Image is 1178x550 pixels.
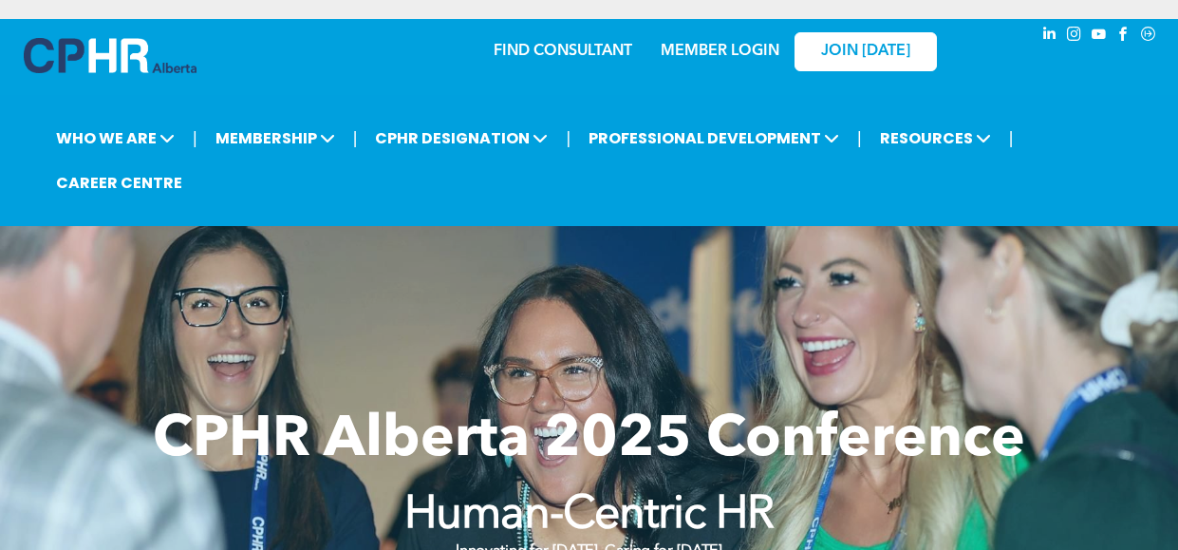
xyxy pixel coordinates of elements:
[193,119,197,158] li: |
[566,119,570,158] li: |
[1113,24,1134,49] a: facebook
[153,412,1025,469] span: CPHR Alberta 2025 Conference
[857,119,862,158] li: |
[369,121,553,156] span: CPHR DESIGNATION
[50,121,180,156] span: WHO WE ARE
[24,38,196,73] img: A blue and white logo for cp alberta
[1138,24,1159,49] a: Social network
[353,119,358,158] li: |
[795,32,937,71] a: JOIN [DATE]
[1064,24,1085,49] a: instagram
[494,44,632,59] a: FIND CONSULTANT
[1039,24,1060,49] a: linkedin
[661,44,779,59] a: MEMBER LOGIN
[404,493,775,539] strong: Human-Centric HR
[821,43,910,61] span: JOIN [DATE]
[1089,24,1110,49] a: youtube
[874,121,997,156] span: RESOURCES
[583,121,845,156] span: PROFESSIONAL DEVELOPMENT
[210,121,341,156] span: MEMBERSHIP
[1009,119,1014,158] li: |
[50,165,188,200] a: CAREER CENTRE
